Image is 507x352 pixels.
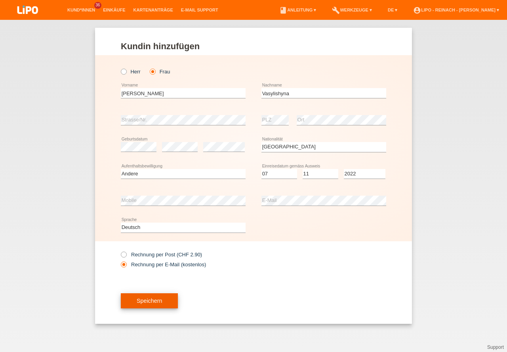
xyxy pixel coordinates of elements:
a: Kartenanträge [130,8,177,12]
i: build [332,6,340,14]
i: account_circle [413,6,421,14]
span: 36 [94,2,101,9]
a: account_circleLIPO - Reinach - [PERSON_NAME] ▾ [409,8,503,12]
input: Rechnung per E-Mail (kostenlos) [121,262,126,271]
a: LIPO pay [8,16,48,22]
input: Frau [150,69,155,74]
a: Kund*innen [63,8,99,12]
a: Support [487,344,504,350]
h1: Kundin hinzufügen [121,41,386,51]
input: Herr [121,69,126,74]
a: E-Mail Support [177,8,222,12]
a: DE ▾ [384,8,401,12]
a: Einkäufe [99,8,129,12]
a: bookAnleitung ▾ [275,8,320,12]
span: Speichern [137,298,162,304]
label: Rechnung per E-Mail (kostenlos) [121,262,206,267]
label: Herr [121,69,141,75]
i: book [279,6,287,14]
input: Rechnung per Post (CHF 2.90) [121,252,126,262]
label: Frau [150,69,170,75]
a: buildWerkzeuge ▾ [328,8,376,12]
label: Rechnung per Post (CHF 2.90) [121,252,202,258]
button: Speichern [121,293,178,308]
